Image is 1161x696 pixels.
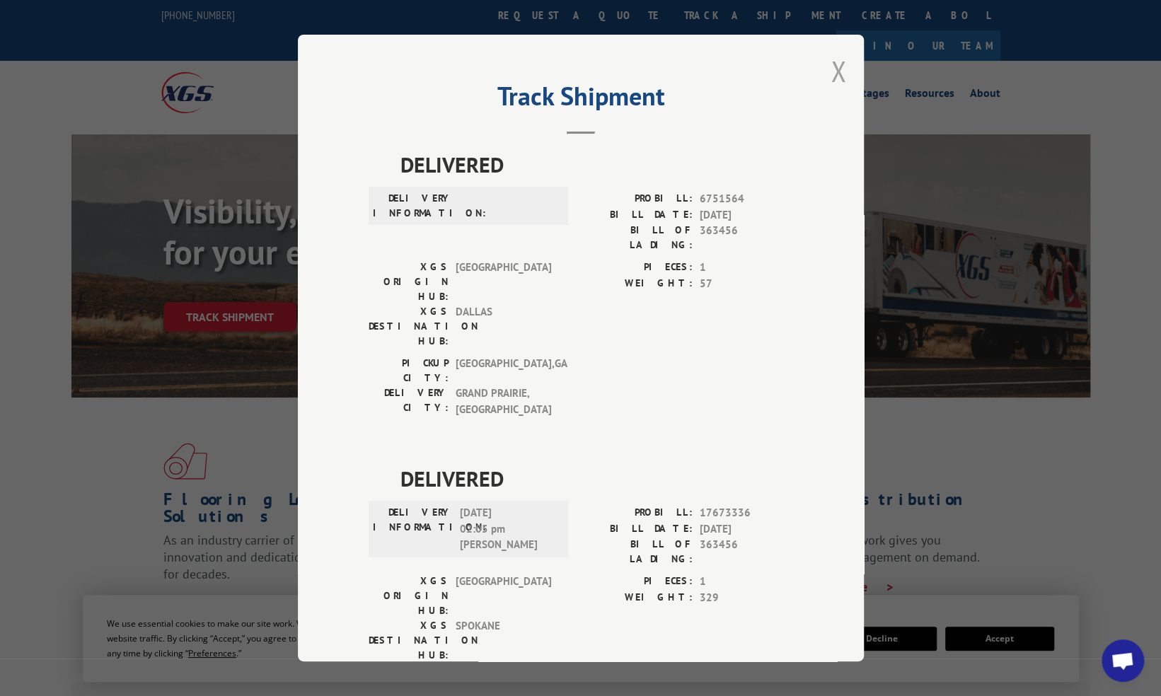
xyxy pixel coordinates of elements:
label: WEIGHT: [581,590,693,606]
span: 17673336 [700,505,793,521]
span: [GEOGRAPHIC_DATA] , GA [456,356,551,385]
label: PICKUP CITY: [369,356,449,385]
span: 57 [700,276,793,292]
h2: Track Shipment [369,86,793,113]
label: DELIVERY INFORMATION: [373,505,453,553]
label: BILL OF LADING: [581,537,693,567]
label: PIECES: [581,574,693,590]
span: [DATE] 02:05 pm [PERSON_NAME] [460,505,555,553]
label: XGS DESTINATION HUB: [369,618,449,663]
label: PROBILL: [581,191,693,207]
label: XGS ORIGIN HUB: [369,574,449,618]
span: SPOKANE [456,618,551,663]
span: 1 [700,260,793,276]
label: XGS DESTINATION HUB: [369,304,449,349]
label: WEIGHT: [581,276,693,292]
label: BILL OF LADING: [581,223,693,253]
label: DELIVERY CITY: [369,385,449,417]
button: Close modal [831,52,846,90]
label: PROBILL: [581,505,693,521]
label: XGS ORIGIN HUB: [369,260,449,304]
label: BILL DATE: [581,207,693,224]
span: DELIVERED [400,149,793,180]
span: DELIVERED [400,463,793,494]
label: DELIVERY INFORMATION: [373,191,453,221]
span: 329 [700,590,793,606]
span: [DATE] [700,207,793,224]
label: BILL DATE: [581,521,693,538]
span: 1 [700,574,793,590]
label: PIECES: [581,260,693,276]
span: [GEOGRAPHIC_DATA] [456,574,551,618]
span: 6751564 [700,191,793,207]
span: DALLAS [456,304,551,349]
span: GRAND PRAIRIE , [GEOGRAPHIC_DATA] [456,385,551,417]
span: [GEOGRAPHIC_DATA] [456,260,551,304]
span: 363456 [700,537,793,567]
span: [DATE] [700,521,793,538]
div: Open chat [1102,639,1144,682]
span: 363456 [700,223,793,253]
